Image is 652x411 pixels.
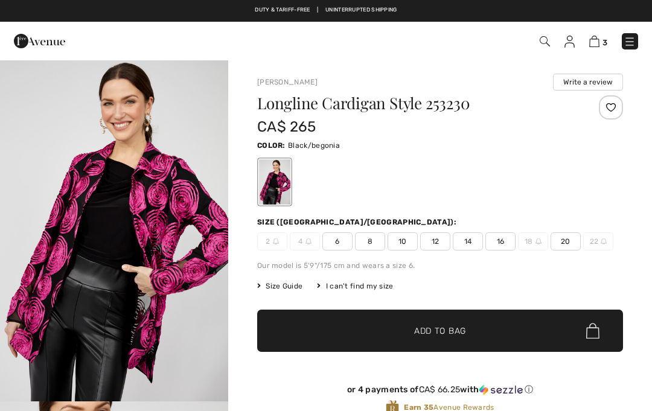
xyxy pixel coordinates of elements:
span: Black/begonia [288,141,340,150]
span: 4 [290,232,320,250]
img: My Info [564,36,575,48]
h1: Longline Cardigan Style 253230 [257,95,562,111]
span: 6 [322,232,353,250]
span: Color: [257,141,286,150]
img: ring-m.svg [535,238,542,244]
span: CA$ 66.25 [419,384,461,395]
span: 18 [518,232,548,250]
a: 3 [589,34,607,48]
span: 12 [420,232,450,250]
span: Size Guide [257,281,302,292]
img: Shopping Bag [589,36,599,47]
span: CA$ 265 [257,118,316,135]
span: Add to Bag [414,325,466,337]
span: 3 [602,38,607,47]
img: Search [540,36,550,46]
img: Bag.svg [586,323,599,339]
button: Add to Bag [257,310,623,352]
a: 1ère Avenue [14,34,65,46]
img: Menu [624,36,636,48]
span: 14 [453,232,483,250]
div: I can't find my size [317,281,393,292]
img: Sezzle [479,384,523,395]
img: ring-m.svg [273,238,279,244]
div: Size ([GEOGRAPHIC_DATA]/[GEOGRAPHIC_DATA]): [257,217,459,228]
span: 20 [551,232,581,250]
img: ring-m.svg [305,238,312,244]
div: Our model is 5'9"/175 cm and wears a size 6. [257,260,623,271]
span: 10 [388,232,418,250]
div: or 4 payments ofCA$ 66.25withSezzle Click to learn more about Sezzle [257,384,623,400]
span: 8 [355,232,385,250]
a: [PERSON_NAME] [257,78,318,86]
span: 16 [485,232,516,250]
div: or 4 payments of with [257,384,623,395]
span: 2 [257,232,287,250]
span: 22 [583,232,613,250]
img: ring-m.svg [601,238,607,244]
div: Black/begonia [259,159,290,205]
img: 1ère Avenue [14,29,65,53]
button: Write a review [553,74,623,91]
